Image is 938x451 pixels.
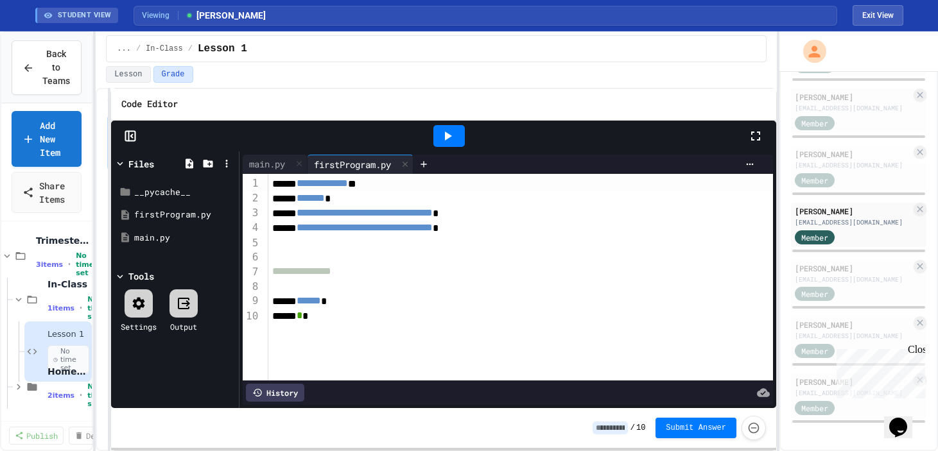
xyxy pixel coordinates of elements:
div: Output [170,321,197,332]
span: Submit Answer [666,423,726,433]
div: [EMAIL_ADDRESS][DOMAIN_NAME] [795,388,911,398]
div: Chat with us now!Close [5,5,89,81]
div: [EMAIL_ADDRESS][DOMAIN_NAME] [795,160,911,170]
span: 1 items [48,304,74,312]
div: [PERSON_NAME] [795,205,911,217]
div: [PERSON_NAME] [795,262,911,274]
span: Member [801,117,828,129]
span: In-Class [146,44,183,54]
span: Viewing [142,10,178,21]
span: 10 [636,423,645,433]
span: Homework [48,366,89,377]
div: 9 [243,294,260,309]
div: Settings [121,321,157,332]
span: No time set [87,295,105,321]
div: firstProgram.py [134,208,234,221]
div: 7 [243,265,260,280]
span: Trimester 1 (Online HP1) [36,235,89,246]
div: 5 [243,236,260,250]
span: / [630,423,635,433]
span: No time set [48,345,89,375]
iframe: chat widget [831,344,925,398]
a: Share Items [12,172,82,213]
iframe: chat widget [884,400,925,438]
span: No time set [87,382,105,408]
span: / [136,44,141,54]
div: My Account [790,37,829,66]
div: 4 [243,221,260,235]
div: Tools [128,269,154,283]
div: main.py [243,157,291,171]
span: Member [801,174,828,186]
div: firstProgram.py [308,158,397,171]
span: STUDENT VIEW [58,10,112,21]
span: Back to Teams [42,47,71,88]
div: 8 [243,280,260,294]
div: [PERSON_NAME] [795,91,911,103]
div: 2 [243,191,260,206]
span: Member [801,345,828,357]
div: 3 [243,206,260,221]
span: Lesson 1 [48,329,89,340]
button: Exit student view [853,5,903,26]
span: [PERSON_NAME] [185,9,266,22]
a: Add New Item [12,111,82,167]
div: History [246,384,304,402]
div: main.py [243,155,308,174]
span: ... [117,44,131,54]
span: No time set [76,251,94,277]
div: [EMAIL_ADDRESS][DOMAIN_NAME] [795,331,911,341]
div: [EMAIL_ADDRESS][DOMAIN_NAME] [795,103,911,113]
span: Lesson 1 [198,41,247,56]
div: __pycache__ [134,186,234,199]
div: Files [128,157,154,171]
span: • [80,390,82,400]
span: 2 items [48,391,74,400]
h6: Code Editor [121,96,178,112]
div: 10 [243,309,260,324]
span: Member [801,232,828,243]
span: In-Class [48,278,89,290]
span: Member [801,402,828,414]
button: Back to Teams [12,40,82,95]
div: [EMAIL_ADDRESS][DOMAIN_NAME] [795,275,911,284]
span: • [80,303,82,313]
span: Member [801,288,828,300]
span: / [188,44,193,54]
span: • [68,259,71,269]
button: Grade [153,66,193,83]
div: main.py [134,232,234,244]
button: Submit Answer [656,418,736,438]
div: [PERSON_NAME] [795,148,911,160]
div: firstProgram.py [308,155,413,174]
a: Publish [9,427,64,445]
span: 3 items [36,260,63,269]
div: 6 [243,250,260,264]
div: [PERSON_NAME] [795,319,911,330]
a: Delete [69,427,119,445]
button: Lesson [106,66,150,83]
div: [EMAIL_ADDRESS][DOMAIN_NAME] [795,217,911,227]
button: Force resubmission of student's answer (Admin only) [742,416,766,440]
div: [PERSON_NAME] [795,376,911,387]
div: 1 [243,176,260,191]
